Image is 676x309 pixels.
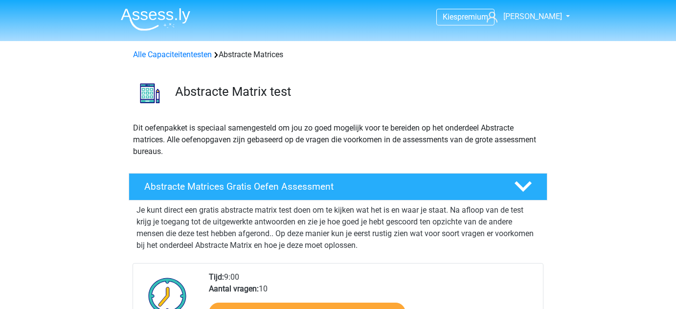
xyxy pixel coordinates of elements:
[129,49,547,61] div: Abstracte Matrices
[443,12,457,22] span: Kies
[133,122,543,157] p: Dit oefenpakket is speciaal samengesteld om jou zo goed mogelijk voor te bereiden op het onderdee...
[503,12,562,21] span: [PERSON_NAME]
[125,173,551,200] a: Abstracte Matrices Gratis Oefen Assessment
[129,72,171,114] img: abstracte matrices
[136,204,540,251] p: Je kunt direct een gratis abstracte matrix test doen om te kijken wat het is en waar je staat. Na...
[437,10,494,23] a: Kiespremium
[209,284,259,293] b: Aantal vragen:
[209,272,224,282] b: Tijd:
[144,181,498,192] h4: Abstracte Matrices Gratis Oefen Assessment
[121,8,190,31] img: Assessly
[133,50,212,59] a: Alle Capaciteitentesten
[457,12,488,22] span: premium
[483,11,563,22] a: [PERSON_NAME]
[175,84,540,99] h3: Abstracte Matrix test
